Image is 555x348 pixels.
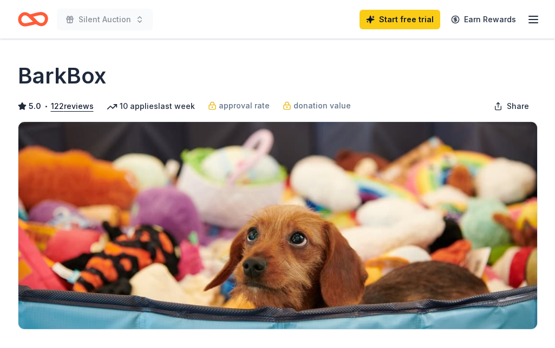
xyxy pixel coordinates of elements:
[293,99,351,112] span: donation value
[29,100,41,113] span: 5.0
[18,7,48,32] a: Home
[208,99,270,112] a: approval rate
[79,13,131,26] span: Silent Auction
[219,99,270,112] span: approval rate
[107,100,195,113] div: 10 applies last week
[283,99,351,112] a: donation value
[57,9,153,30] button: Silent Auction
[51,100,94,113] button: 122reviews
[18,122,537,329] img: Image for BarkBox
[360,10,440,29] a: Start free trial
[18,61,106,91] h1: BarkBox
[445,10,523,29] a: Earn Rewards
[485,95,538,117] button: Share
[507,100,529,113] span: Share
[44,102,48,111] span: •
